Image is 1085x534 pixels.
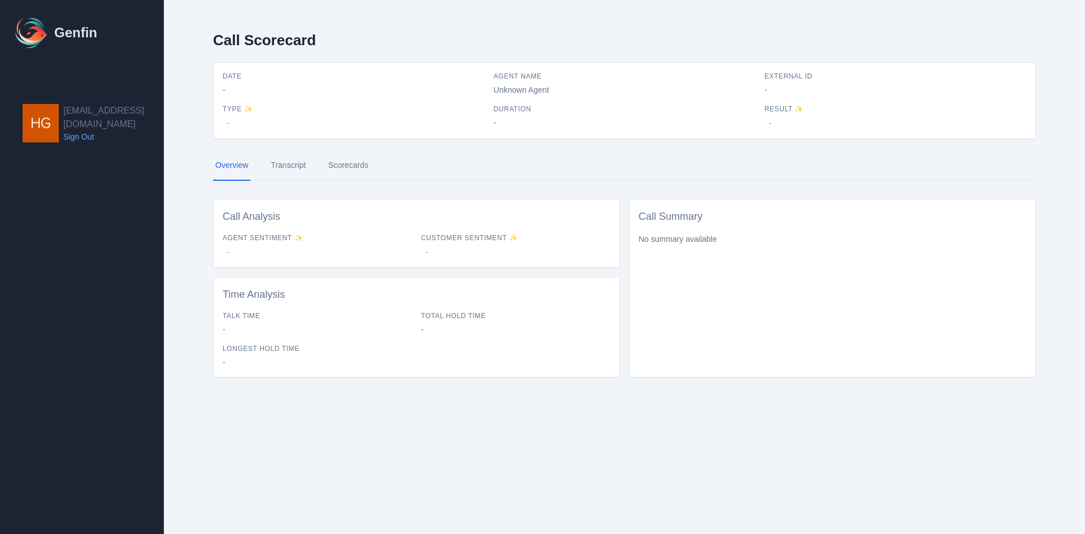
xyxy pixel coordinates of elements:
span: - [421,246,432,258]
h3: Call Analysis [223,209,610,224]
span: Talk Time [223,311,412,320]
span: - [223,324,412,335]
span: - [493,117,755,128]
span: - [765,118,776,129]
nav: Tabs [213,150,1036,181]
span: Agent Name [493,72,755,81]
span: - [223,357,412,368]
h2: [EMAIL_ADDRESS][DOMAIN_NAME] [63,104,164,131]
img: Logo [14,15,50,51]
span: - [765,84,1026,95]
a: Scorecards [326,150,371,181]
span: Duration [493,105,755,114]
span: Type ✨ [223,105,484,114]
a: Sign Out [63,131,164,142]
h1: Genfin [54,24,97,42]
span: Customer Sentiment ✨ [421,233,610,242]
h3: Time Analysis [223,286,610,302]
span: Longest Hold Time [223,344,412,353]
span: Total Hold Time [421,311,610,320]
p: No summary available [639,233,1026,245]
a: Overview [213,150,250,181]
span: - [421,324,610,335]
span: External ID [765,72,1026,81]
span: Agent Sentiment ✨ [223,233,412,242]
span: - [223,246,234,258]
img: hgarza@aadirect.com [23,104,59,142]
span: Result ✨ [765,105,1026,114]
span: - [223,118,234,129]
span: - [223,84,484,95]
h3: Call Summary [639,209,1026,224]
h2: Call Scorecard [213,32,316,49]
span: Date [223,72,484,81]
span: Unknown Agent [493,85,549,94]
a: Transcript [268,150,308,181]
